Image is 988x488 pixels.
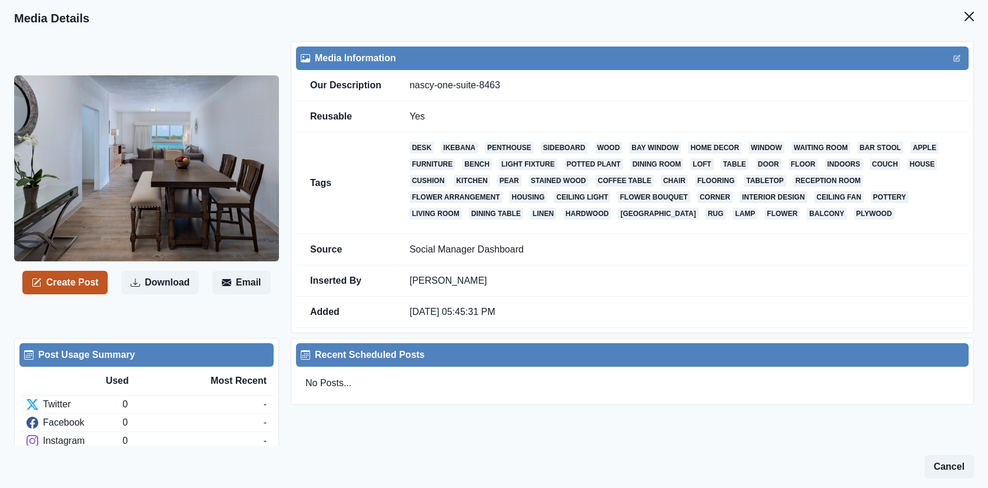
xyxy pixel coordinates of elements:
[563,208,611,220] a: hardwood
[22,271,108,294] button: Create Post
[924,455,974,479] button: Cancel
[395,101,969,132] td: Yes
[410,158,455,170] a: furniture
[26,397,122,411] div: Twitter
[26,416,122,430] div: Facebook
[509,191,547,203] a: housing
[410,208,462,220] a: living room
[296,297,395,328] td: Added
[296,367,969,400] div: No Posts...
[485,142,534,154] a: penthouse
[857,142,903,154] a: bar stool
[469,208,523,220] a: dining table
[395,297,969,328] td: [DATE] 05:45:31 PM
[618,208,698,220] a: [GEOGRAPHIC_DATA]
[410,244,954,255] p: Social Manager Dashboard
[740,191,807,203] a: interior design
[807,208,846,220] a: balcony
[744,175,786,187] a: tabletop
[791,142,850,154] a: waiting room
[122,397,263,411] div: 0
[301,348,964,362] div: Recent Scheduled Posts
[630,158,684,170] a: dining room
[462,158,492,170] a: bench
[186,374,267,388] div: Most Recent
[617,191,690,203] a: flower bouquet
[121,271,199,294] button: Download
[697,191,733,203] a: corner
[14,75,279,261] img: kurhk33cuhjead5gtroy
[497,175,521,187] a: pear
[910,142,939,154] a: apple
[749,142,784,154] a: window
[410,191,503,203] a: flower arrangement
[541,142,588,154] a: sideboard
[907,158,937,170] a: house
[871,191,909,203] a: pottery
[296,132,395,234] td: Tags
[296,265,395,297] td: Inserted By
[24,348,269,362] div: Post Usage Summary
[854,208,894,220] a: plywood
[122,434,263,448] div: 0
[296,70,395,101] td: Our Description
[410,142,434,154] a: desk
[454,175,490,187] a: kitchen
[596,175,654,187] a: coffee table
[410,275,487,286] a: [PERSON_NAME]
[870,158,900,170] a: couch
[950,51,964,65] button: Edit
[690,158,713,170] a: loft
[661,175,688,187] a: chair
[721,158,749,170] a: table
[595,142,623,154] a: wood
[395,70,969,101] td: nascy-one-suite-8463
[441,142,478,154] a: ikebana
[825,158,863,170] a: indoors
[688,142,741,154] a: home decor
[756,158,781,170] a: door
[212,271,271,294] button: Email
[264,397,267,411] div: -
[793,175,863,187] a: reception room
[264,416,267,430] div: -
[499,158,557,170] a: light fixture
[410,175,447,187] a: cushion
[695,175,737,187] a: flooring
[296,234,395,265] td: Source
[296,101,395,132] td: Reusable
[106,374,187,388] div: Used
[564,158,623,170] a: potted plant
[122,416,263,430] div: 0
[814,191,864,203] a: ceiling fan
[528,175,588,187] a: stained wood
[789,158,818,170] a: floor
[706,208,726,220] a: rug
[301,51,964,65] div: Media Information
[264,434,267,448] div: -
[764,208,800,220] a: flower
[554,191,610,203] a: ceiling light
[733,208,757,220] a: lamp
[26,434,122,448] div: Instagram
[530,208,556,220] a: linen
[629,142,681,154] a: bay window
[957,5,981,28] button: Close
